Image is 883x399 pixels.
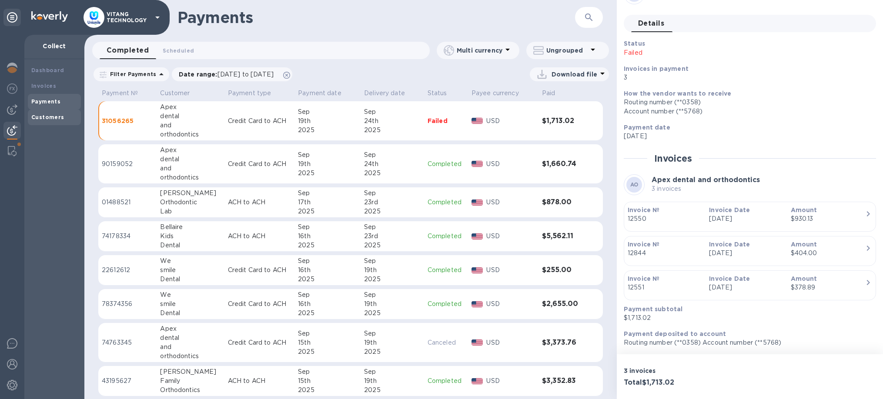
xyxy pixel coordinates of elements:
p: Status [428,89,447,98]
div: 2025 [364,347,421,356]
b: Dashboard [31,67,64,73]
p: Completed [428,376,465,386]
img: USD [472,199,483,206]
div: 2025 [298,347,357,356]
div: Sep [364,223,421,232]
p: 90159052 [102,160,153,169]
div: Sep [298,367,357,376]
p: Customer [160,89,190,98]
p: USD [486,232,535,241]
div: 19th [364,338,421,347]
div: 19th [364,266,421,275]
b: Invoice № [628,241,659,248]
div: and [160,164,221,173]
h1: Payments [177,8,575,27]
div: 2025 [298,386,357,395]
p: Date range : [179,70,278,79]
div: Sep [298,107,357,116]
div: Sep [298,256,357,266]
b: Invoices [31,83,56,89]
img: USD [472,301,483,307]
div: 2025 [364,207,421,216]
div: dental [160,112,221,121]
p: 43195627 [102,376,153,386]
p: 01488521 [102,198,153,207]
b: Payments [31,98,60,105]
div: 2025 [364,126,421,135]
p: Credit Card to ACH [228,299,291,309]
div: smile [160,299,221,309]
p: Credit Card to ACH [228,266,291,275]
span: Status [428,89,458,98]
h2: Invoices [654,153,692,164]
div: Apex [160,146,221,155]
span: Completed [107,44,149,57]
b: Payment date [624,124,670,131]
span: Delivery date [364,89,416,98]
span: Paid [542,89,567,98]
div: dental [160,155,221,164]
div: Apex [160,324,221,333]
div: Lab [160,207,221,216]
p: Ungrouped [546,46,588,55]
p: USD [486,198,535,207]
p: ACH to ACH [228,232,291,241]
div: 19th [364,299,421,309]
div: $378.89 [791,283,865,292]
b: Amount [791,275,817,282]
b: Amount [791,241,817,248]
div: Bellaire [160,223,221,232]
div: Sep [298,329,357,338]
div: [PERSON_NAME] [160,367,221,376]
p: USD [486,160,535,169]
div: 2025 [364,241,421,250]
div: smile [160,266,221,275]
div: Sep [364,150,421,160]
div: 23rd [364,232,421,241]
b: Customers [31,114,64,120]
div: $930.13 [791,214,865,223]
button: Invoice №12844Invoice Date[DATE]Amount$404.00 [624,236,876,266]
p: Paid [542,89,555,98]
p: 3 invoices [652,184,760,193]
img: USD [472,161,483,167]
div: 15th [298,376,357,386]
div: [PERSON_NAME] [160,189,221,198]
div: 2025 [298,207,357,216]
button: Invoice №12550Invoice Date[DATE]Amount$930.13 [624,202,876,232]
p: Credit Card to ACH [228,116,291,126]
p: Payment date [298,89,341,98]
span: [DATE] to [DATE] [217,71,274,78]
div: 2025 [298,241,357,250]
div: 15th [298,338,357,347]
span: Payment type [228,89,283,98]
p: Completed [428,198,465,207]
div: Sep [298,189,357,198]
div: 17th [298,198,357,207]
div: Dental [160,275,221,284]
p: $1,713.02 [624,313,869,323]
b: How the vendor wants to receive [624,90,732,97]
p: Credit Card to ACH [228,160,291,169]
img: USD [472,233,483,239]
div: orthodontics [160,130,221,139]
div: Unpin categories [3,9,21,26]
p: ACH to ACH [228,376,291,386]
p: Completed [428,160,465,169]
div: 16th [298,266,357,275]
p: Delivery date [364,89,405,98]
h3: $5,562.11 [542,232,585,240]
p: USD [486,376,535,386]
div: 2025 [364,169,421,178]
div: 19th [298,160,357,169]
img: Foreign exchange [7,83,17,94]
p: 12844 [628,249,702,258]
div: and [160,342,221,352]
div: 19th [364,376,421,386]
div: Sep [364,189,421,198]
p: VITANG TECHNOLOGY [107,11,150,23]
div: Dental [160,309,221,318]
p: [DATE] [624,132,869,141]
div: 16th [298,299,357,309]
div: Sep [298,223,357,232]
